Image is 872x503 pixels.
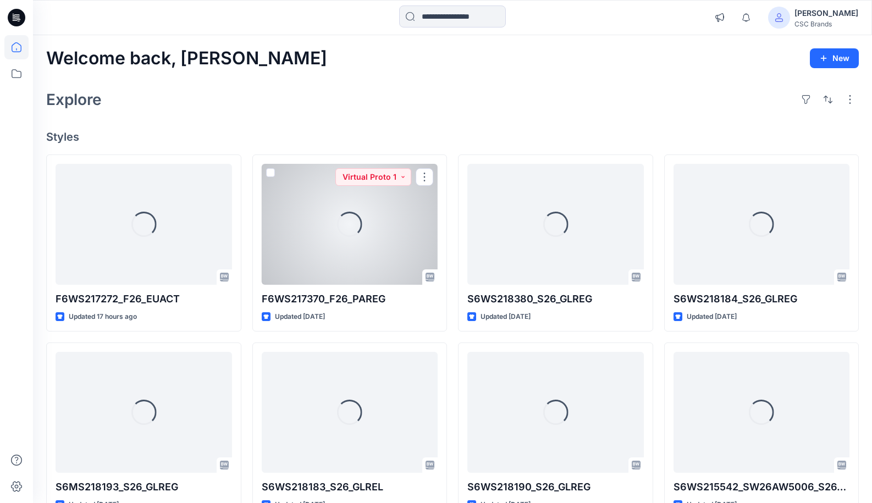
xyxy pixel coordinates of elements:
[794,7,858,20] div: [PERSON_NAME]
[775,13,783,22] svg: avatar
[46,130,859,143] h4: Styles
[810,48,859,68] button: New
[275,311,325,323] p: Updated [DATE]
[46,48,327,69] h2: Welcome back, [PERSON_NAME]
[46,91,102,108] h2: Explore
[794,20,858,28] div: CSC Brands
[56,291,232,307] p: F6WS217272_F26_EUACT
[69,311,137,323] p: Updated 17 hours ago
[674,291,850,307] p: S6WS218184_S26_GLREG
[467,479,644,495] p: S6WS218190_S26_GLREG
[467,291,644,307] p: S6WS218380_S26_GLREG
[262,291,438,307] p: F6WS217370_F26_PAREG
[687,311,737,323] p: Updated [DATE]
[674,479,850,495] p: S6WS215542_SW26AW5006_S26_PAACT
[262,479,438,495] p: S6WS218183_S26_GLREL
[481,311,531,323] p: Updated [DATE]
[56,479,232,495] p: S6MS218193_S26_GLREG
